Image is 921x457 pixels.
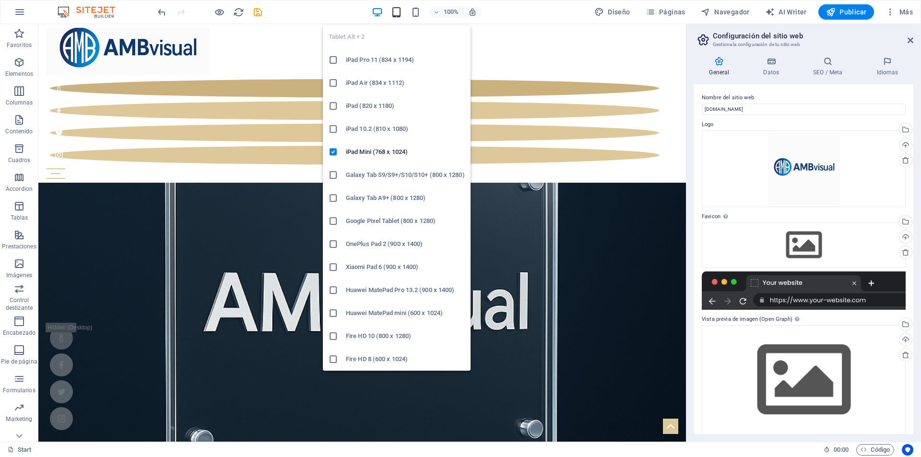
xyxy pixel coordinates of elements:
p: Prestaciones [2,243,36,250]
h6: iPad Pro 11 (834 x 1194) [346,54,465,66]
p: Imágenes [6,271,32,279]
i: Al redimensionar, ajustar el nivel de zoom automáticamente para ajustarse al dispositivo elegido. [468,8,477,16]
button: Más [882,4,917,20]
h4: SEO / Meta [798,57,862,77]
h6: Galaxy Tab A9+ (800 x 1280) [346,192,465,204]
h6: 100% [443,6,459,18]
p: Marketing [6,415,32,423]
h6: iPad Air (834 x 1112) [346,77,465,89]
p: Cuadros [8,156,31,164]
div: Selecciona archivos del administrador de archivos, de la galería de fotos o carga archivo(s) [702,223,906,268]
p: Pie de página [1,358,37,365]
h6: Google Pixel Tablet (800 x 1280) [346,215,465,227]
button: Diseño [590,4,634,20]
div: Selecciona archivos del administrador de archivos, de la galería de fotos o carga archivo(s) [702,325,906,435]
span: Páginas [646,7,685,17]
h6: Fire HD 8 (600 x 1024) [346,353,465,365]
h4: Datos [748,57,798,77]
span: Diseño [594,7,630,17]
span: Código [861,444,890,456]
h6: Huawei MatePad mini (600 x 1024) [346,307,465,319]
div: ChatGPTImage4oct202513_59_13-YiubmJj7WZQo4EvO31lVSQ.png [702,130,906,207]
i: Guardar (Ctrl+S) [252,7,263,18]
button: Código [856,444,894,456]
label: Logo [702,119,906,130]
p: Formularios [3,387,35,394]
h6: iPad Mini (768 x 1024) [346,146,465,158]
h4: General [694,57,748,77]
button: Páginas [642,4,689,20]
span: AI Writer [765,7,807,17]
button: save [252,6,263,18]
h6: iPad (820 x 1180) [346,100,465,112]
p: Encabezado [3,329,35,337]
span: Navegador [701,7,750,17]
p: Columnas [6,99,33,106]
button: 100% [429,6,463,18]
span: 00 00 [834,444,849,456]
h6: Xiaomi Pad 6 (900 x 1400) [346,261,465,273]
button: Navegador [697,4,754,20]
label: Favicon [702,211,906,223]
h3: Gestiona la configuración de tu sitio web [713,40,894,49]
h6: Galaxy Tab S9/S9+/S10/S10+ (800 x 1280) [346,169,465,181]
img: Editor Logo [55,6,127,18]
p: Favoritos [7,41,32,49]
button: Usercentrics [902,444,913,456]
label: Vista previa de imagen (Open Graph) [702,314,906,325]
label: Nombre del sitio web [702,92,906,104]
span: Publicar [826,7,867,17]
h6: Tiempo de la sesión [824,444,849,456]
h4: Idiomas [862,57,913,77]
h6: Fire HD 10 (800 x 1280) [346,330,465,342]
p: Tablas [11,214,28,222]
span: Más [886,7,913,17]
a: Haz clic para cancelar la selección y doble clic para abrir páginas [8,444,32,456]
button: undo [156,6,167,18]
h6: OnePlus Pad 2 (900 x 1400) [346,238,465,250]
button: reload [233,6,244,18]
i: Deshacer: Cambiar imagen (Ctrl+Z) [156,7,167,18]
p: Contenido [5,128,33,135]
button: AI Writer [761,4,811,20]
span: : [840,446,842,453]
h2: Configuración del sitio web [713,32,913,40]
p: Accordion [6,185,33,193]
button: Publicar [818,4,874,20]
input: Nombre... [702,104,906,115]
h6: Huawei MatePad Pro 13.2 (900 x 1400) [346,284,465,296]
h6: iPad 10.2 (810 x 1080) [346,123,465,135]
p: Elementos [5,70,33,78]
